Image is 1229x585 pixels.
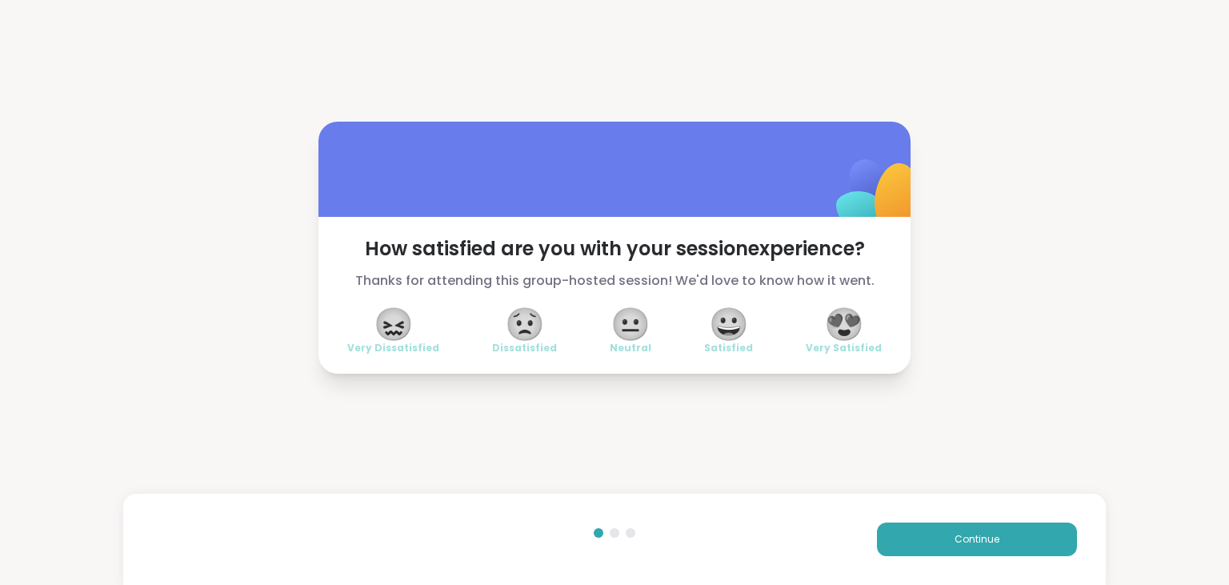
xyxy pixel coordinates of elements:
span: Dissatisfied [492,342,557,355]
button: Continue [877,523,1077,556]
span: 😀 [709,310,749,339]
span: Thanks for attending this group-hosted session! We'd love to know how it went. [347,271,882,290]
span: Continue [955,532,999,547]
span: Neutral [610,342,651,355]
span: Very Dissatisfied [347,342,439,355]
span: Satisfied [704,342,753,355]
span: 😍 [824,310,864,339]
span: 😟 [505,310,545,339]
img: ShareWell Logomark [799,118,958,277]
span: 😖 [374,310,414,339]
span: Very Satisfied [806,342,882,355]
span: 😐 [610,310,651,339]
span: How satisfied are you with your session experience? [347,236,882,262]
